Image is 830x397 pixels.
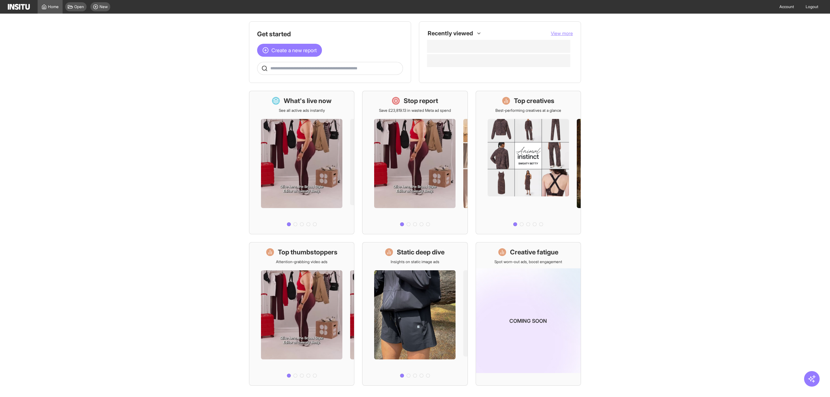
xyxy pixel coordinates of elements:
[100,4,108,9] span: New
[8,4,30,10] img: Logo
[476,91,581,234] a: Top creativesBest-performing creatives at a glance
[271,46,317,54] span: Create a new report
[278,248,338,257] h1: Top thumbstoppers
[495,108,561,113] p: Best-performing creatives at a glance
[257,44,322,57] button: Create a new report
[551,30,573,36] span: View more
[362,242,468,386] a: Static deep diveInsights on static image ads
[284,96,332,105] h1: What's live now
[74,4,84,9] span: Open
[48,4,59,9] span: Home
[249,242,354,386] a: Top thumbstoppersAttention-grabbing video ads
[551,30,573,37] button: View more
[397,248,445,257] h1: Static deep dive
[257,29,403,39] h1: Get started
[404,96,438,105] h1: Stop report
[279,108,325,113] p: See all active ads instantly
[362,91,468,234] a: Stop reportSave £23,819.13 in wasted Meta ad spend
[514,96,554,105] h1: Top creatives
[391,259,439,264] p: Insights on static image ads
[249,91,354,234] a: What's live nowSee all active ads instantly
[276,259,327,264] p: Attention-grabbing video ads
[379,108,451,113] p: Save £23,819.13 in wasted Meta ad spend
